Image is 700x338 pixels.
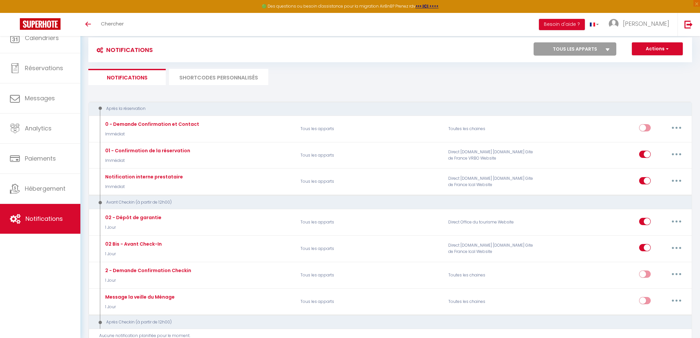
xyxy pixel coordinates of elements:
[104,304,175,310] p: 1 Jour
[684,20,693,28] img: logout
[444,239,543,258] div: Direct [DOMAIN_NAME] [DOMAIN_NAME] Gite de France Ical Website
[104,240,162,248] div: 02 Bis - Avant Check-In
[104,121,199,128] div: 0 - Demande Confirmation et Contact
[104,251,162,257] p: 1 Jour
[104,173,183,180] div: Notification interne prestataire
[101,20,124,27] span: Chercher
[296,172,444,191] p: Tous les apparts
[296,292,444,311] p: Tous les apparts
[25,64,63,72] span: Réservations
[95,106,674,112] div: Après la réservation
[169,69,268,85] li: SHORTCODES PERSONNALISÉS
[104,214,161,221] div: 02 - Dépôt de garantie
[444,266,543,285] div: Toutes les chaines
[104,277,191,284] p: 1 Jour
[444,213,543,232] div: Direct Office du tourisme Website
[25,34,59,42] span: Calendriers
[25,215,63,223] span: Notifications
[623,20,669,28] span: [PERSON_NAME]
[609,19,619,29] img: ...
[444,172,543,191] div: Direct [DOMAIN_NAME] [DOMAIN_NAME] Gite de France Ical Website
[604,13,678,36] a: ... [PERSON_NAME]
[88,69,166,85] li: Notifications
[25,184,66,193] span: Hébergement
[93,42,153,57] h3: Notifications
[296,239,444,258] p: Tous les apparts
[104,184,183,190] p: Immédiat
[25,94,55,102] span: Messages
[104,224,161,231] p: 1 Jour
[96,13,129,36] a: Chercher
[296,266,444,285] p: Tous les apparts
[25,124,52,132] span: Analytics
[95,319,674,325] div: Après Checkin (à partir de 12h00)
[20,18,61,30] img: Super Booking
[95,199,674,206] div: Avant Checkin (à partir de 12h00)
[296,119,444,138] p: Tous les apparts
[632,42,683,56] button: Actions
[104,131,199,137] p: Immédiat
[296,146,444,165] p: Tous les apparts
[539,19,585,30] button: Besoin d'aide ?
[104,293,175,301] div: Message la veille du Ménage
[416,3,439,9] a: >>> ICI <<<<
[104,267,191,274] div: 2 - Demande Confirmation Checkin
[25,154,56,163] span: Paiements
[444,119,543,138] div: Toutes les chaines
[104,158,190,164] p: Immédiat
[296,213,444,232] p: Tous les apparts
[444,292,543,311] div: Toutes les chaines
[104,147,190,154] div: 01 - Confirmation de la réservation
[444,146,543,165] div: Direct [DOMAIN_NAME] [DOMAIN_NAME] Gite de France VRBO Website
